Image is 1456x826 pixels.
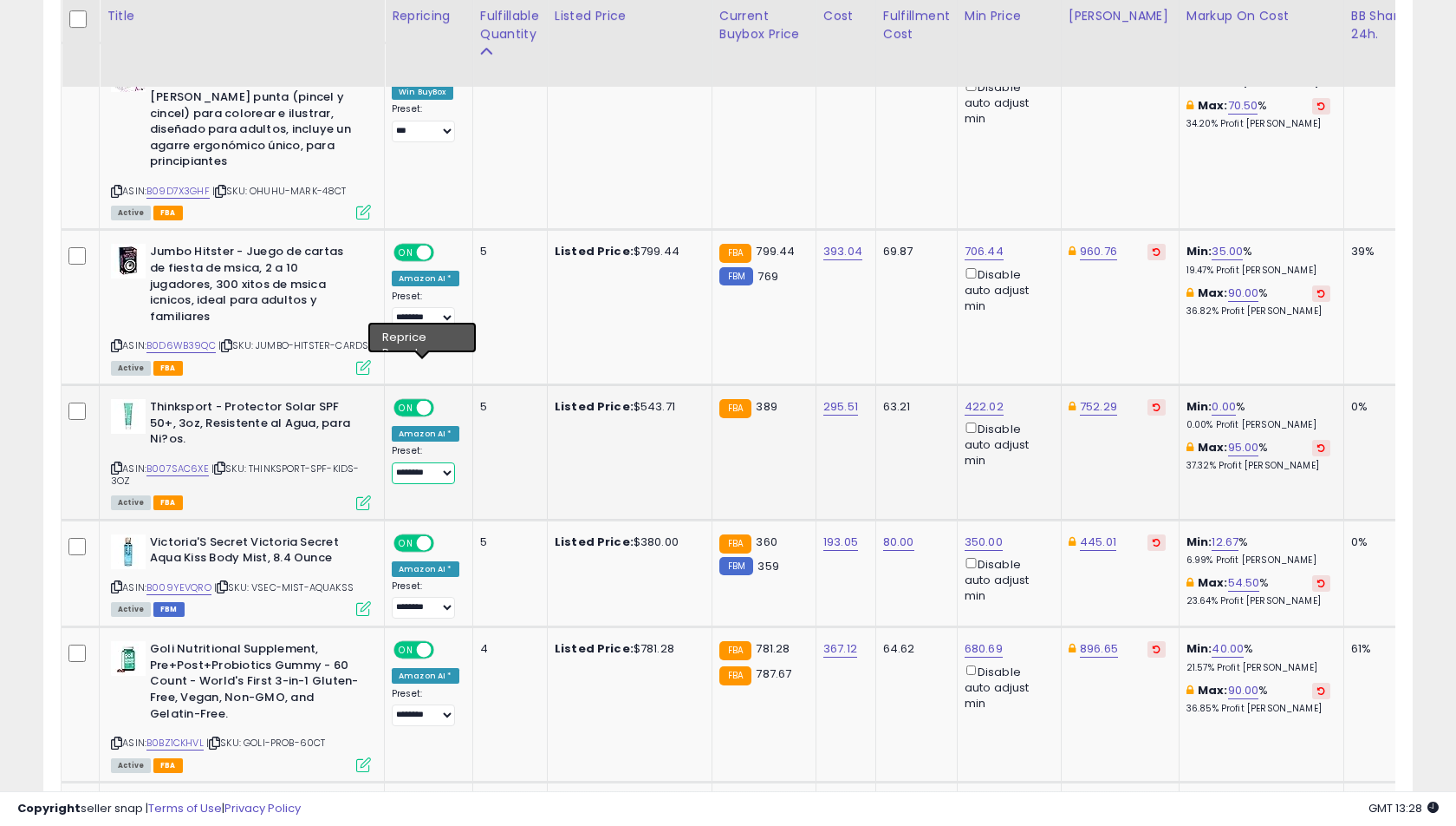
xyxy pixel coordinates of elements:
i: Revert to store-level Max Markup [1317,443,1325,452]
p: 23.64% Profit [PERSON_NAME] [1186,595,1330,607]
span: ON [395,246,417,260]
div: % [1186,244,1330,276]
b: Thinksport - Protector Solar SPF 50+, 3oz, Resistente al Agua, para Ni?os. [150,399,361,452]
i: This overrides the store level max markup for this listing [1186,442,1193,453]
div: Preset: [392,291,459,330]
div: Fulfillable Quantity [480,7,540,43]
p: 37.32% Profit [PERSON_NAME] [1186,460,1330,472]
a: 95.00 [1228,439,1259,456]
p: 19.47% Profit [PERSON_NAME] [1186,265,1330,277]
span: 781.28 [756,640,790,657]
span: | SKU: VSEC-MIST-AQUAKSS [214,580,354,594]
a: 752.29 [1080,398,1117,416]
span: FBA [153,361,183,376]
div: Fulfillment Cost [883,7,950,43]
div: 0% [1351,399,1408,415]
div: 39% [1351,244,1408,259]
b: Victoria'S Secret Victoria Secret Aqua Kiss Body Mist, 8.4 Ounce [150,534,361,571]
p: 6.99% Profit [PERSON_NAME] [1186,554,1330,567]
span: | SKU: OHUHU-MARK-48CT [212,184,347,198]
small: FBA [719,534,751,554]
a: 295.51 [823,398,858,416]
a: 40.00 [1212,640,1244,658]
div: Preset: [392,580,459,619]
div: seller snap | | [17,801,301,817]
span: FBA [153,495,183,510]
span: FBA [153,758,183,773]
div: Repricing [392,7,465,25]
span: OFF [432,246,459,260]
div: Disable auto adjust min [965,554,1048,604]
a: 80.00 [883,534,914,551]
div: ASIN: [111,399,371,508]
div: Disable auto adjust min [965,662,1048,711]
small: FBM [719,557,753,575]
span: OFF [432,643,459,658]
span: ON [395,401,417,416]
div: ASIN: [111,534,371,615]
span: FBA [153,206,183,220]
p: 21.57% Profit [PERSON_NAME] [1186,662,1330,674]
a: 12.67 [1212,534,1238,551]
a: 367.12 [823,640,857,658]
div: Amazon AI * [392,561,459,577]
span: 389 [756,398,777,415]
b: Min: [1186,243,1212,259]
div: % [1186,575,1330,607]
span: | SKU: JUMBO-HITSTER-CARDS [218,338,368,352]
a: 445.01 [1080,534,1116,551]
a: B0BZ1CKHVL [146,736,204,751]
img: 51LvlCB2D7L._SL40_.jpg [111,244,146,279]
div: Preset: [392,445,459,484]
div: ASIN: [111,244,371,372]
span: 359 [757,558,778,574]
span: 787.67 [756,665,791,682]
div: Markup on Cost [1186,7,1336,25]
span: ON [395,535,417,550]
a: 350.00 [965,534,1003,551]
div: $543.71 [555,399,699,415]
a: 35.00 [1212,243,1243,260]
div: 61% [1351,641,1408,657]
a: 393.04 [823,243,862,260]
span: FBM [153,602,185,617]
div: Title [107,7,377,25]
a: Terms of Use [148,800,222,816]
b: Max: [1198,574,1228,591]
div: 5 [480,244,534,259]
a: B09D7X3GHF [146,184,210,199]
strong: Copyright [17,800,81,816]
div: Preset: [392,103,459,142]
b: Min: [1186,534,1212,550]
div: [PERSON_NAME] [1069,7,1172,25]
small: FBA [719,666,751,685]
a: 54.50 [1228,574,1260,592]
span: All listings currently available for purchase on Amazon [111,602,151,617]
div: Win BuyBox [392,84,453,100]
b: Jumbo Hitster - Juego de cartas de fiesta de msica, 2 a 10 jugadores, 300 xitos de msica icnicos,... [150,244,361,329]
span: All listings currently available for purchase on Amazon [111,758,151,773]
div: 0% [1351,534,1408,550]
div: Amazon AI * [392,426,459,442]
div: Amazon AI * [392,271,459,286]
small: FBA [719,399,751,418]
b: Max: [1198,682,1228,698]
div: 63.21 [883,399,944,415]
small: FBA [719,641,751,660]
div: Disable auto adjust min [965,265,1048,314]
a: 960.76 [1080,243,1117,260]
span: | SKU: GOLI-PROB-60CT [206,736,326,750]
div: $781.28 [555,641,699,657]
div: % [1186,534,1330,567]
p: 36.85% Profit [PERSON_NAME] [1186,703,1330,715]
div: 5 [480,399,534,415]
a: 193.05 [823,534,858,551]
img: 31Ao0DIEa5L._SL40_.jpg [111,534,146,569]
img: 41QuWT1swNL._SL40_.jpg [111,641,146,676]
div: Cost [823,7,868,25]
div: % [1186,399,1330,431]
div: % [1186,285,1330,318]
a: 706.44 [965,243,1004,260]
b: Listed Price: [555,243,634,259]
a: 680.69 [965,640,1003,658]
